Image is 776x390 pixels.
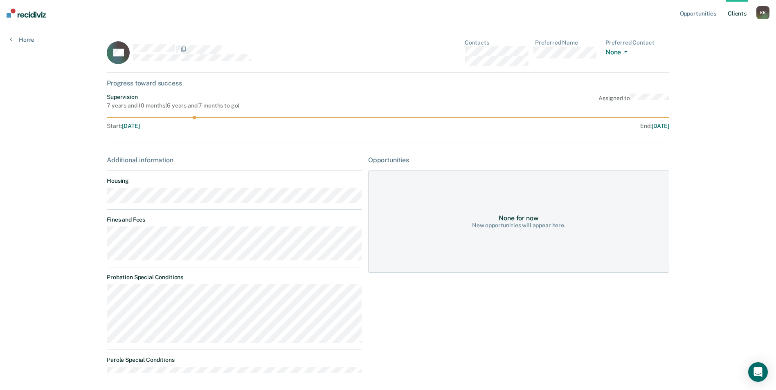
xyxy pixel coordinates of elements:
[107,123,388,130] div: Start :
[107,356,362,363] dt: Parole Special Conditions
[107,156,362,164] div: Additional information
[368,156,669,164] div: Opportunities
[605,48,631,58] button: None
[499,214,538,222] div: None for now
[748,362,768,382] div: Open Intercom Messenger
[107,216,362,223] dt: Fines and Fees
[107,94,239,101] div: Supervision
[10,36,34,43] a: Home
[107,274,362,281] dt: Probation Special Conditions
[465,39,529,46] dt: Contacts
[107,177,362,184] dt: Housing
[107,79,669,87] div: Progress toward success
[472,222,565,229] div: New opportunities will appear here.
[756,6,769,19] button: KK
[652,123,669,129] span: [DATE]
[7,9,46,18] img: Recidiviz
[598,94,669,109] div: Assigned to
[391,123,669,130] div: End :
[107,102,239,109] div: 7 years and 10 months ( 6 years and 7 months to go )
[756,6,769,19] div: K K
[605,39,669,46] dt: Preferred Contact
[122,123,139,129] span: [DATE]
[535,39,599,46] dt: Preferred Name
